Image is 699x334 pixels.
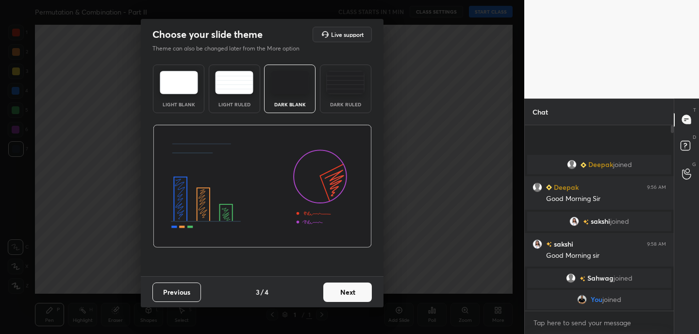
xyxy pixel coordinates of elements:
[533,182,542,192] img: default.png
[256,287,260,297] h4: 3
[552,182,579,192] h6: Deepak
[614,274,632,282] span: joined
[587,274,614,282] span: Sahwag
[610,217,629,225] span: joined
[693,134,696,141] p: D
[215,102,254,107] div: Light Ruled
[613,161,632,168] span: joined
[326,71,365,94] img: darkRuledTheme.de295e13.svg
[153,125,372,248] img: darkThemeBanner.d06ce4a2.svg
[546,194,666,204] div: Good Morning Sir
[215,71,253,94] img: lightRuledTheme.5fabf969.svg
[265,287,268,297] h4: 4
[326,102,365,107] div: Dark Ruled
[569,217,579,226] img: a6ec0476c5034a2c9c9367bf8f02bd1e.jpg
[693,106,696,114] p: T
[583,219,589,224] img: no-rating-badge.077c3623.svg
[270,102,309,107] div: Dark Blank
[271,71,309,94] img: darkTheme.f0cc69e5.svg
[525,99,556,125] p: Chat
[546,251,666,261] div: Good Morning sir
[261,287,264,297] h4: /
[546,184,552,190] img: Learner_Badge_beginner_1_8b307cf2a0.svg
[591,217,610,225] span: sakshi
[591,296,602,303] span: You
[159,102,198,107] div: Light Blank
[692,161,696,168] p: G
[581,162,586,167] img: Learner_Badge_beginner_1_8b307cf2a0.svg
[323,283,372,302] button: Next
[580,276,585,281] img: no-rating-badge.077c3623.svg
[152,28,263,41] h2: Choose your slide theme
[602,296,621,303] span: joined
[331,32,364,37] h5: Live support
[160,71,198,94] img: lightTheme.e5ed3b09.svg
[533,239,542,249] img: a6ec0476c5034a2c9c9367bf8f02bd1e.jpg
[525,153,674,311] div: grid
[588,161,613,168] span: Deepak
[546,242,552,247] img: no-rating-badge.077c3623.svg
[567,160,577,169] img: default.png
[577,295,587,304] img: 9107ca6834834495b00c2eb7fd6a1f67.jpg
[152,44,310,53] p: Theme can also be changed later from the More option
[647,184,666,190] div: 9:56 AM
[647,241,666,247] div: 9:58 AM
[152,283,201,302] button: Previous
[552,239,573,249] h6: sakshi
[566,273,576,283] img: default.png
